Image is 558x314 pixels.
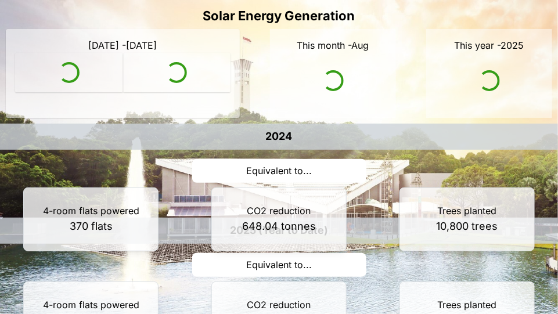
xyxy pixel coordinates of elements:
[43,204,139,218] p: 4-room flats powered
[436,218,498,235] p: 10,800 trees
[43,298,139,312] p: 4-room flats powered
[247,298,311,312] p: CO2 reduction
[435,38,542,53] p: This year - 2025
[437,204,496,218] p: Trees planted
[192,159,366,183] p: Equivalent to...
[266,128,293,145] p: 2024
[279,38,386,53] p: This month - Aug
[70,218,113,235] p: 370 flats
[15,38,230,53] p: [DATE] - [DATE]
[437,298,496,312] p: Trees planted
[192,253,366,277] p: Equivalent to...
[247,204,311,218] p: CO2 reduction
[242,218,316,235] p: 648.04 tonnes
